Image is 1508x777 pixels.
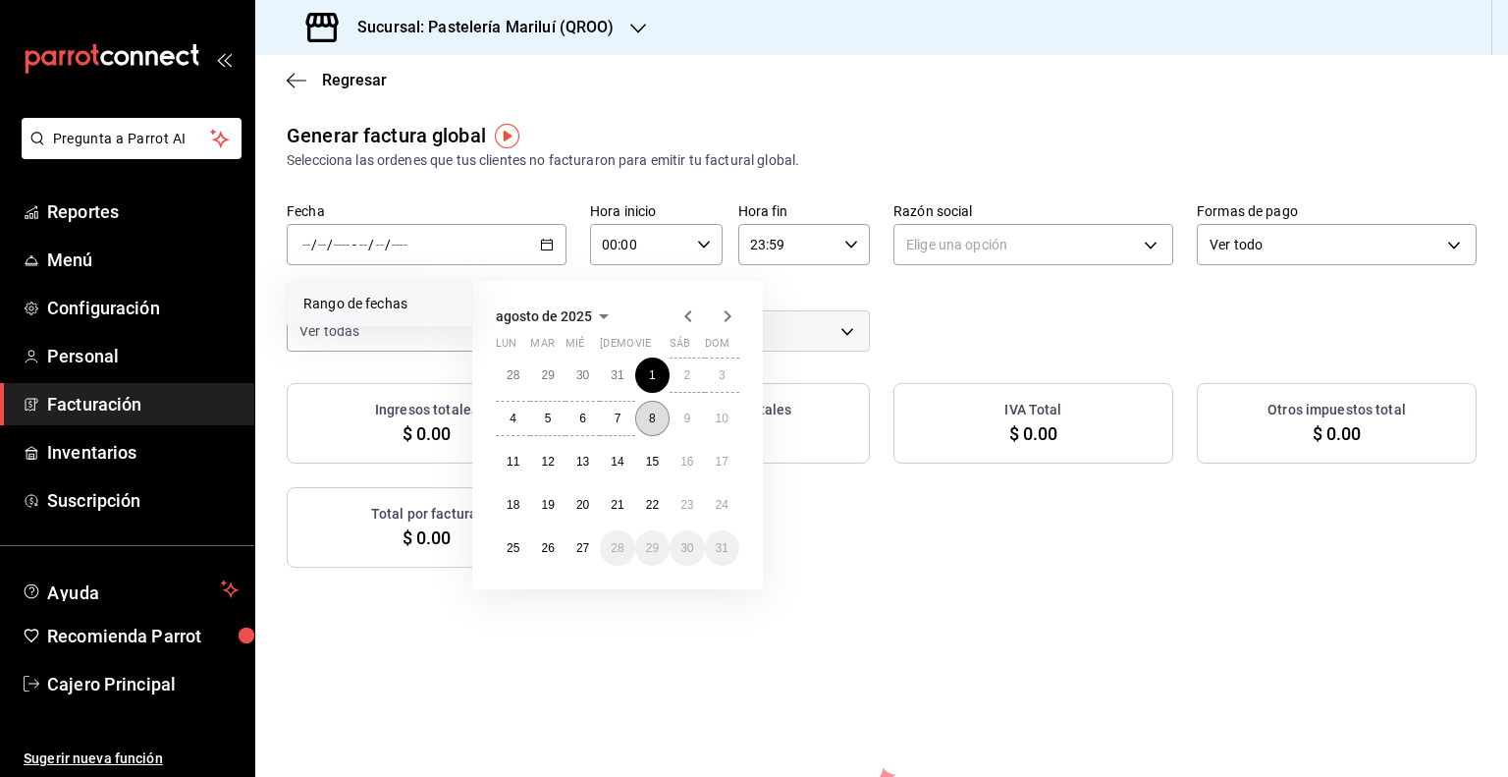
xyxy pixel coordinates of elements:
button: 10 de agosto de 2025 [705,401,739,436]
img: Tooltip marker [495,124,519,148]
button: 31 de agosto de 2025 [705,530,739,566]
abbr: 31 de agosto de 2025 [716,541,728,555]
span: Suscripción [47,487,239,514]
span: Rango de fechas [303,294,456,314]
abbr: 8 de agosto de 2025 [649,412,656,425]
div: Generar factura global [287,121,486,150]
span: Sugerir nueva función [24,749,239,769]
abbr: 3 de agosto de 2025 [719,368,726,382]
button: 29 de julio de 2025 [530,358,565,393]
abbr: 5 de agosto de 2025 [545,412,552,425]
abbr: martes [530,337,554,358]
button: 1 de agosto de 2025 [635,358,670,393]
abbr: 18 de agosto de 2025 [507,498,519,512]
button: 3 de agosto de 2025 [705,358,739,393]
button: 24 de agosto de 2025 [705,487,739,523]
abbr: 1 de agosto de 2025 [649,368,656,382]
abbr: 4 de agosto de 2025 [510,412,516,425]
a: Pregunta a Parrot AI [14,142,242,163]
label: Formas de pago [1197,204,1477,218]
abbr: 16 de agosto de 2025 [680,455,693,469]
button: 31 de julio de 2025 [600,358,634,393]
span: $ 0.00 [1009,420,1058,447]
abbr: 15 de agosto de 2025 [646,455,659,469]
input: ---- [391,237,408,252]
label: Hora fin [738,204,871,218]
span: / [368,237,374,252]
abbr: 29 de agosto de 2025 [646,541,659,555]
div: Selecciona las ordenes que tus clientes no facturaron para emitir tu factural global. [287,150,1477,171]
button: 11 de agosto de 2025 [496,444,530,479]
abbr: 28 de agosto de 2025 [611,541,623,555]
input: ---- [333,237,350,252]
div: Elige una opción [893,224,1173,265]
abbr: 29 de julio de 2025 [541,368,554,382]
abbr: 23 de agosto de 2025 [680,498,693,512]
input: -- [375,237,385,252]
abbr: 30 de agosto de 2025 [680,541,693,555]
abbr: miércoles [565,337,584,358]
abbr: 2 de agosto de 2025 [683,368,690,382]
button: 30 de julio de 2025 [565,358,600,393]
button: 15 de agosto de 2025 [635,444,670,479]
span: $ 0.00 [403,525,452,551]
span: Cajero Principal [47,671,239,697]
span: / [385,237,391,252]
abbr: 21 de agosto de 2025 [611,498,623,512]
button: 26 de agosto de 2025 [530,530,565,566]
input: -- [317,237,327,252]
abbr: 12 de agosto de 2025 [541,455,554,469]
span: Personal [47,343,239,369]
abbr: 13 de agosto de 2025 [576,455,589,469]
button: Regresar [287,71,387,89]
h3: Sucursal: Pastelería Mariluí (QROO) [342,16,615,39]
button: 7 de agosto de 2025 [600,401,634,436]
h3: Ingresos totales [375,400,478,420]
abbr: 25 de agosto de 2025 [507,541,519,555]
abbr: sábado [670,337,690,358]
h3: IVA Total [1004,400,1061,420]
button: 23 de agosto de 2025 [670,487,704,523]
button: 5 de agosto de 2025 [530,401,565,436]
button: 20 de agosto de 2025 [565,487,600,523]
span: Menú [47,247,239,273]
button: 29 de agosto de 2025 [635,530,670,566]
abbr: 24 de agosto de 2025 [716,498,728,512]
abbr: 30 de julio de 2025 [576,368,589,382]
label: Razón social [893,204,1173,218]
button: 13 de agosto de 2025 [565,444,600,479]
span: Facturación [47,391,239,417]
button: 16 de agosto de 2025 [670,444,704,479]
span: $ 0.00 [403,420,452,447]
span: Inventarios [47,439,239,466]
h3: Otros impuestos total [1267,400,1406,420]
button: 28 de agosto de 2025 [600,530,634,566]
button: 28 de julio de 2025 [496,358,530,393]
abbr: 6 de agosto de 2025 [579,412,586,425]
button: 2 de agosto de 2025 [670,358,704,393]
span: Ayuda [47,578,213,601]
abbr: jueves [600,337,716,358]
span: / [327,237,333,252]
button: 19 de agosto de 2025 [530,487,565,523]
button: agosto de 2025 [496,305,616,328]
abbr: 10 de agosto de 2025 [716,412,728,425]
input: -- [301,237,311,252]
button: 17 de agosto de 2025 [705,444,739,479]
span: agosto de 2025 [496,308,592,324]
button: 25 de agosto de 2025 [496,530,530,566]
button: 18 de agosto de 2025 [496,487,530,523]
span: / [311,237,317,252]
label: Fecha [287,204,566,218]
abbr: lunes [496,337,516,358]
span: Regresar [322,71,387,89]
abbr: viernes [635,337,651,358]
button: 30 de agosto de 2025 [670,530,704,566]
abbr: 22 de agosto de 2025 [646,498,659,512]
abbr: 17 de agosto de 2025 [716,455,728,469]
button: 8 de agosto de 2025 [635,401,670,436]
span: Reportes [47,198,239,225]
label: Hora inicio [590,204,723,218]
span: - [352,237,356,252]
